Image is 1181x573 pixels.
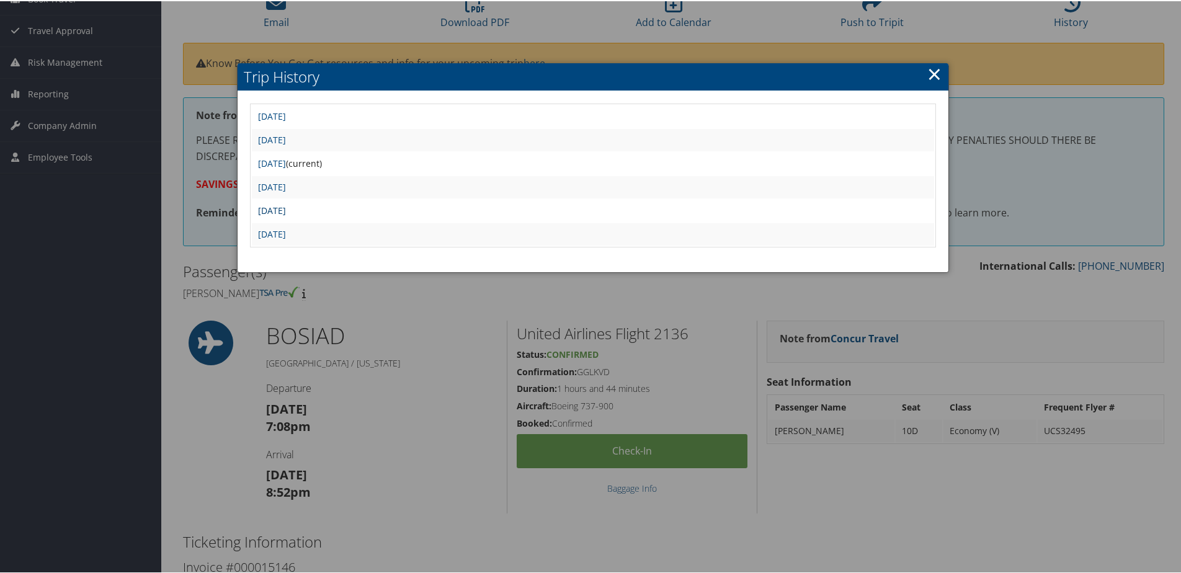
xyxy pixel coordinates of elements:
[258,156,286,168] a: [DATE]
[258,203,286,215] a: [DATE]
[927,60,942,85] a: ×
[252,151,934,174] td: (current)
[258,180,286,192] a: [DATE]
[258,227,286,239] a: [DATE]
[258,133,286,144] a: [DATE]
[258,109,286,121] a: [DATE]
[238,62,948,89] h2: Trip History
